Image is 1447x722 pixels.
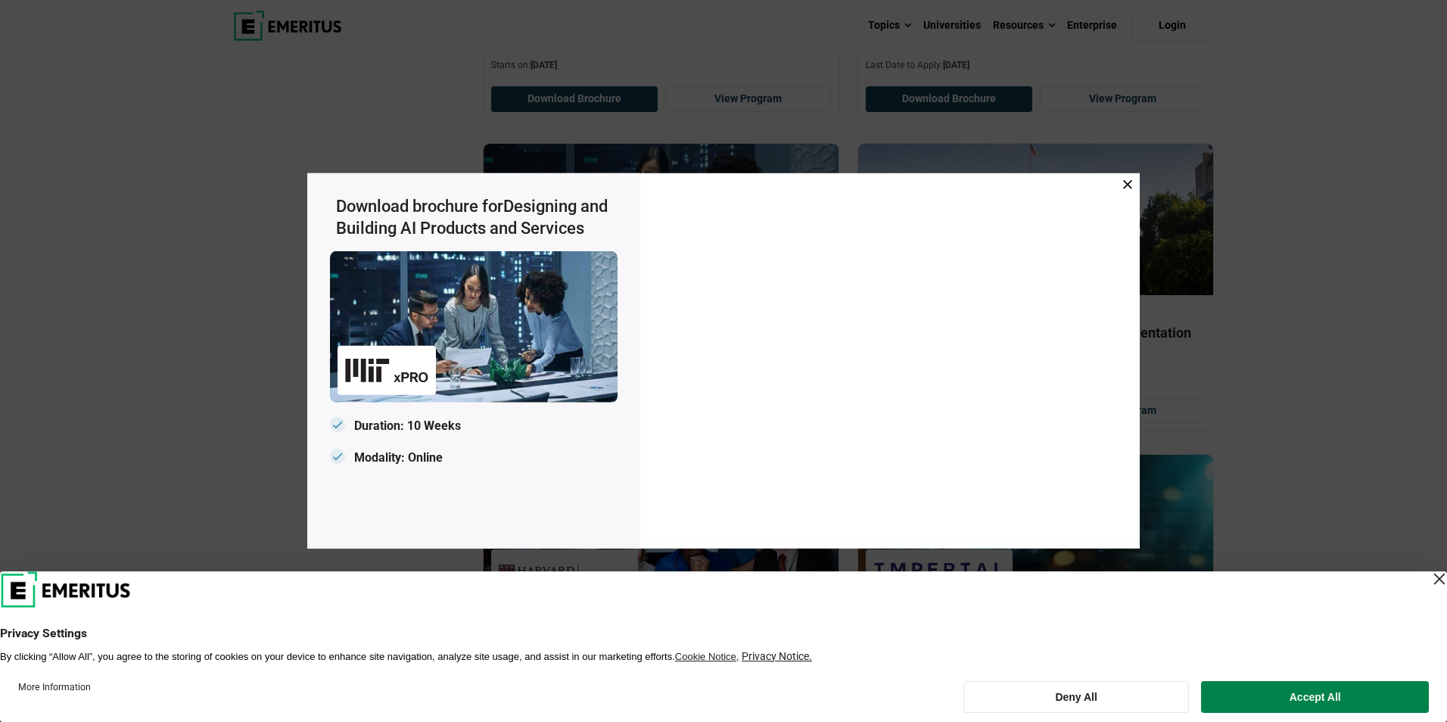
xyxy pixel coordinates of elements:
[330,251,618,403] img: Emeritus
[345,353,428,387] img: Emeritus
[336,197,608,238] span: Designing and Building AI Products and Services
[336,196,618,239] h3: Download brochure for
[648,181,1132,537] iframe: Download Brochure
[330,415,618,438] p: Duration: 10 Weeks
[330,446,618,469] p: Modality: Online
